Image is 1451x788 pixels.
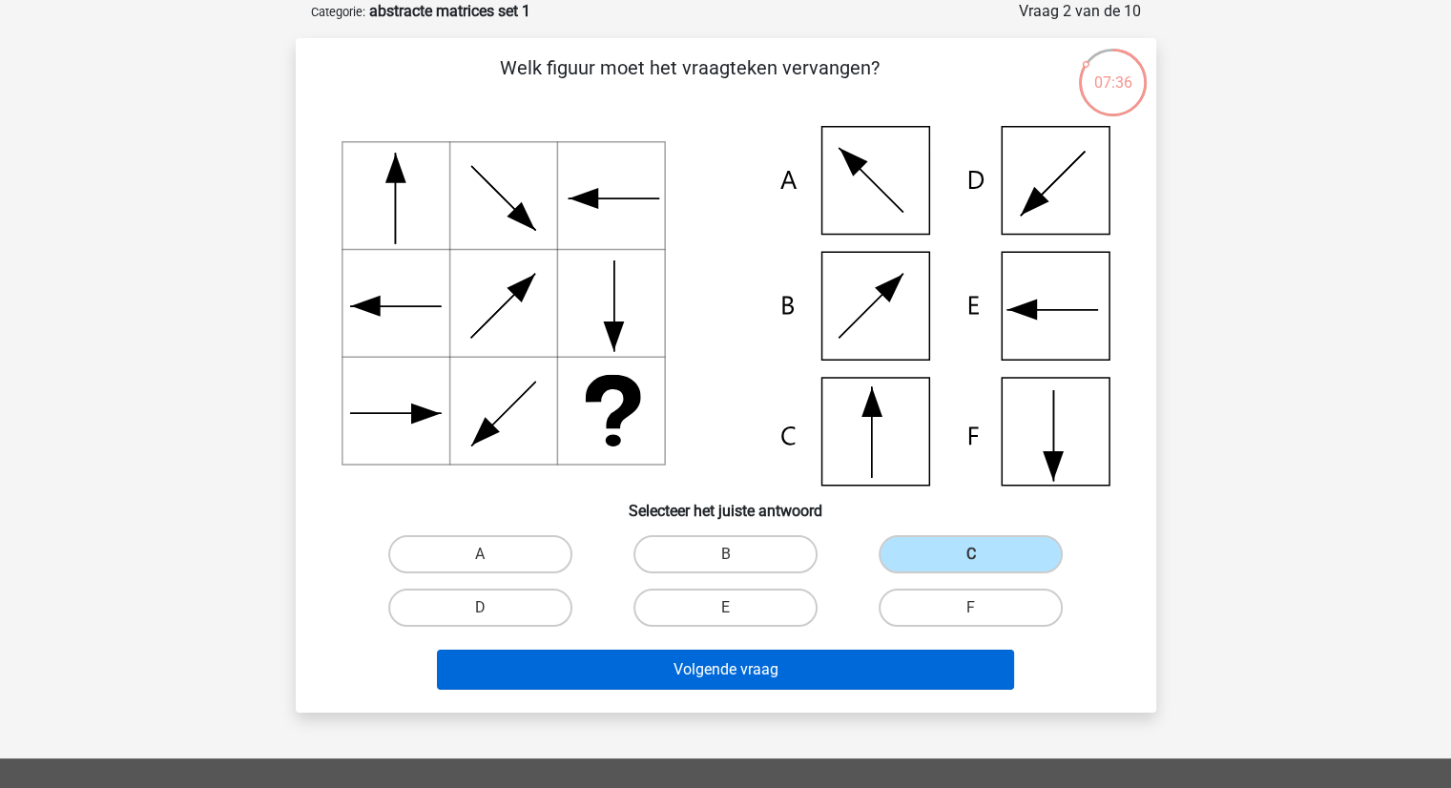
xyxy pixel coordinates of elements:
div: 07:36 [1077,47,1149,94]
label: D [388,589,572,627]
button: Volgende vraag [437,650,1014,690]
label: B [633,535,818,573]
label: C [879,535,1063,573]
small: Categorie: [311,5,365,19]
h6: Selecteer het juiste antwoord [326,487,1126,520]
label: E [633,589,818,627]
label: A [388,535,572,573]
label: F [879,589,1063,627]
p: Welk figuur moet het vraagteken vervangen? [326,53,1054,111]
strong: abstracte matrices set 1 [369,2,530,20]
